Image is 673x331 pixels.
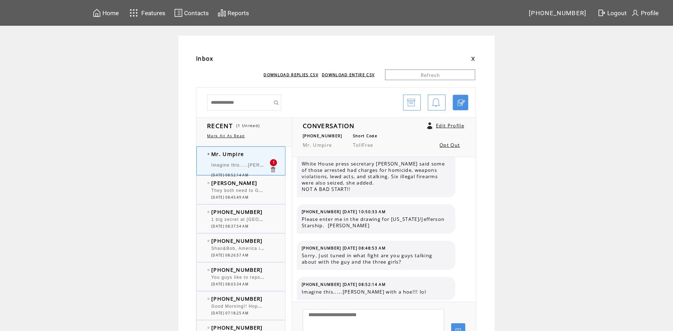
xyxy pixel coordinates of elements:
span: [DATE] 08:52:14 AM [211,173,248,177]
a: Contacts [173,7,210,18]
a: Click to delete these messgaes [270,166,276,173]
span: Good Morning!! Hope you all had a Great Weekend!! Enjoying the show from [GEOGRAPHIC_DATA], [GEOG... [211,302,500,309]
span: (1 Unread) [236,123,260,128]
img: bulletEmpty.png [207,240,209,242]
span: TollFree [353,142,373,148]
div: 1 [270,159,277,166]
span: Imagine this.....[PERSON_NAME] with a hoe!!! lol [211,161,327,168]
span: Home [102,10,119,17]
span: [PHONE_NUMBER] [211,208,263,215]
span: Logout [607,10,627,17]
span: You guys like to report and stir the shit.... Are you guys going to talk about [US_STATE] Norther... [211,273,560,280]
img: bulletEmpty.png [207,269,209,271]
span: Features [141,10,165,17]
span: Imagine this.....[PERSON_NAME] with a hoe!!! lol [302,289,450,295]
span: [PERSON_NAME] [211,179,257,186]
a: Click to edit user profile [427,122,432,129]
a: Refresh [385,70,475,80]
img: archive.png [407,95,415,111]
span: Reports [228,10,249,17]
a: Logout [596,7,630,18]
input: Submit [271,95,281,110]
span: [DATE] 08:26:57 AM [211,253,248,258]
span: [PHONE_NUMBER] [DATE] 08:52:14 AM [302,282,386,287]
span: [PHONE_NUMBER] [303,133,342,138]
span: Profile [641,10,659,17]
span: [PHONE_NUMBER] [DATE] 10:50:33 AM [302,209,386,214]
span: Contacts [184,10,209,17]
img: bell.png [432,95,440,111]
span: [PHONE_NUMBER] [211,237,263,244]
span: Please enter me in the drawing for [US_STATE]/Jefferson Starship. [PERSON_NAME] [302,216,450,229]
span: [DATE] 08:45:49 AM [211,195,248,200]
span: Sorry. Just tuned in what fight are you guys talking about with the guy and the three girls? [302,252,450,265]
span: [PHONE_NUMBER] [211,324,263,331]
span: [PHONE_NUMBER] [DATE] 08:48:53 AM [302,246,386,251]
a: DOWNLOAD REPLIES CSV [264,72,318,77]
a: Home [91,7,120,18]
img: bulletEmpty.png [207,182,209,184]
img: bulletEmpty.png [207,327,209,329]
a: Profile [630,7,660,18]
span: [DATE] 08:37:54 AM [211,224,248,229]
a: Reports [217,7,250,18]
a: Opt Out [439,142,460,148]
img: features.svg [128,7,140,19]
span: [PHONE_NUMBER] [529,10,587,17]
a: Click to start a chat with mobile number by SMS [453,95,468,110]
a: Edit Profile [436,122,464,129]
img: profile.svg [631,8,639,17]
span: RECENT [207,121,233,130]
img: chart.svg [218,8,226,17]
span: Short Code [353,133,377,138]
img: bulletEmpty.png [207,298,209,300]
img: exit.svg [597,8,606,17]
span: 1 big secret at [GEOGRAPHIC_DATA] is that only people who are friends of the show host win drawings [211,215,453,222]
a: DOWNLOAD ENTIRE CSV [322,72,374,77]
span: [PHONE_NUMBER] [211,295,263,302]
a: Mark All As Read [207,133,245,138]
span: [PHONE_NUMBER] [211,266,263,273]
span: [DATE] 08:03:34 AM [211,282,248,287]
span: Shan&Bob, America is still waiting on [PERSON_NAME] secret s, [GEOGRAPHIC_DATA] x 3 [211,244,425,251]
img: contacts.svg [174,8,183,17]
img: bulletFull.png [207,153,209,155]
span: They both need to GO!!! [PERSON_NAME] [211,186,310,193]
span: Inbox [196,55,213,62]
span: Mr. Umpire [303,142,332,148]
span: [DATE] 07:18:25 AM [211,311,248,315]
img: home.svg [93,8,101,17]
span: National guard day 1 in [GEOGRAPHIC_DATA]. White House press secretary [PERSON_NAME] said some of... [302,148,450,192]
a: Features [126,6,166,20]
span: CONVERSATION [303,121,354,130]
img: bulletEmpty.png [207,211,209,213]
span: Mr. Umpire [211,150,244,157]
